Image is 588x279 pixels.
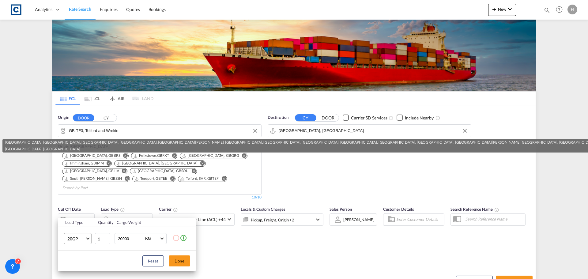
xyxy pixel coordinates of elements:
[142,255,164,266] button: Reset
[94,218,113,227] th: Quantity
[172,234,180,242] md-icon: icon-minus-circle-outline
[64,233,92,244] md-select: Choose: 20GP
[117,233,142,244] input: Enter Weight
[145,236,151,241] div: KG
[58,218,94,227] th: Load Type
[117,220,169,225] div: Cargo Weight
[180,234,187,242] md-icon: icon-plus-circle-outline
[67,236,85,242] span: 20GP
[169,255,190,266] button: Done
[95,233,110,244] input: Qty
